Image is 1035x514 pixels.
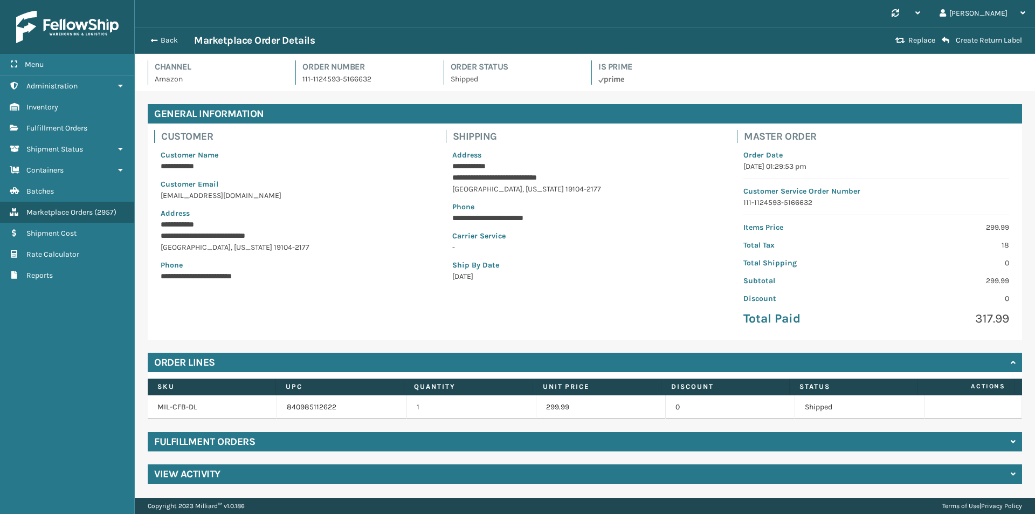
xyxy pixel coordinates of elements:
img: logo [16,11,119,43]
span: Address [452,150,481,160]
td: 840985112622 [277,395,406,419]
span: Fulfillment Orders [26,124,87,133]
p: Total Paid [743,311,870,327]
p: 111-1124593-5166632 [302,73,430,85]
h4: Customer [161,130,433,143]
p: [GEOGRAPHIC_DATA] , [US_STATE] 19104-2177 [452,183,718,195]
p: Customer Name [161,149,426,161]
p: 18 [883,239,1009,251]
p: Total Shipping [743,257,870,269]
p: Customer Email [161,179,426,190]
i: Create Return Label [942,36,949,45]
p: Ship By Date [452,259,718,271]
label: Discount [671,382,779,392]
label: SKU [157,382,266,392]
label: Status [799,382,908,392]
span: Rate Calculator [26,250,79,259]
p: Customer Service Order Number [743,186,1009,197]
button: Back [144,36,194,45]
span: Shipment Status [26,145,83,154]
span: Reports [26,271,53,280]
td: 0 [666,395,795,419]
h4: Channel [155,60,282,73]
span: Address [161,209,190,218]
label: Unit Price [543,382,651,392]
p: Carrier Service [452,230,718,242]
p: 299.99 [883,275,1009,286]
p: Shipped [451,73,578,85]
h4: Is Prime [598,60,726,73]
p: Discount [743,293,870,304]
p: Phone [161,259,426,271]
p: Copyright 2023 Milliard™ v 1.0.186 [148,498,245,514]
button: Create Return Label [939,36,1025,45]
h4: Shipping [453,130,724,143]
h3: Marketplace Order Details [194,34,315,47]
h4: Order Lines [154,356,215,369]
h4: View Activity [154,468,220,481]
span: Actions [921,378,1012,395]
p: Order Date [743,149,1009,161]
p: Subtotal [743,275,870,286]
p: Items Price [743,222,870,233]
p: Amazon [155,73,282,85]
h4: Order Status [451,60,578,73]
td: 1 [407,395,536,419]
p: Total Tax [743,239,870,251]
p: 299.99 [883,222,1009,233]
p: Phone [452,201,718,213]
h4: General Information [148,104,1022,124]
span: Menu [25,60,44,69]
label: Quantity [414,382,522,392]
span: Inventory [26,102,58,112]
td: 299.99 [536,395,666,419]
h4: Fulfillment Orders [154,435,255,448]
p: [DATE] 01:29:53 pm [743,161,1009,172]
p: 0 [883,257,1009,269]
span: Batches [26,187,54,196]
span: Containers [26,166,64,175]
h4: Order Number [302,60,430,73]
div: | [942,498,1022,514]
p: - [452,242,718,253]
p: 111-1124593-5166632 [743,197,1009,208]
label: UPC [286,382,394,392]
button: Replace [892,36,939,45]
p: [DATE] [452,271,718,282]
h4: Master Order [744,130,1016,143]
span: ( 2957 ) [94,208,116,217]
p: 0 [883,293,1009,304]
span: Administration [26,81,78,91]
i: Replace [895,37,905,44]
span: Marketplace Orders [26,208,93,217]
td: Shipped [795,395,924,419]
p: [GEOGRAPHIC_DATA] , [US_STATE] 19104-2177 [161,242,426,253]
a: MIL-CFB-DL [157,402,197,412]
p: [EMAIL_ADDRESS][DOMAIN_NAME] [161,190,426,201]
span: Shipment Cost [26,229,77,238]
a: Privacy Policy [981,502,1022,510]
p: 317.99 [883,311,1009,327]
a: Terms of Use [942,502,979,510]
